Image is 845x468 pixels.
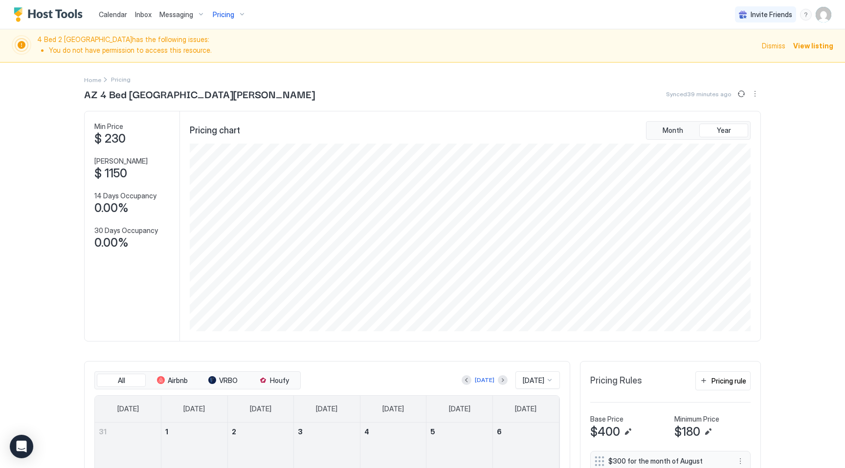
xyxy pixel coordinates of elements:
a: Host Tools Logo [14,7,87,22]
span: Pricing Rules [590,375,642,386]
div: Open Intercom Messenger [10,435,33,458]
span: Houfy [270,376,289,385]
div: tab-group [94,371,301,390]
a: September 4, 2025 [360,423,426,441]
a: Friday [439,396,480,422]
button: All [97,374,146,387]
a: August 31, 2025 [95,423,161,441]
a: September 1, 2025 [161,423,227,441]
div: menu [734,455,746,467]
span: 4 Bed 2 [GEOGRAPHIC_DATA] has the following issues: [37,35,756,56]
span: $300 for the month of August [608,457,725,466]
span: [DATE] [183,404,205,413]
a: September 3, 2025 [294,423,360,441]
span: Year [717,126,731,135]
span: [DATE] [523,376,544,385]
span: Pricing [213,10,234,19]
span: $180 [674,425,700,439]
a: Home [84,74,101,85]
a: Thursday [373,396,414,422]
div: Pricing rule [712,376,746,386]
button: Previous month [462,375,471,385]
button: More options [734,455,746,467]
span: 0.00% [94,235,129,250]
div: Breadcrumb [84,74,101,85]
span: $ 1150 [94,166,127,181]
button: Sync prices [735,88,747,100]
span: 4 [364,427,369,436]
span: VRBO [219,376,238,385]
div: Dismiss [762,41,785,51]
span: 6 [497,427,502,436]
span: 30 Days Occupancy [94,226,158,235]
button: Pricing rule [695,371,751,390]
button: Edit [702,426,714,438]
button: Airbnb [148,374,197,387]
li: You do not have permission to access this resource. [49,46,756,55]
span: Home [84,76,101,84]
span: 1 [165,427,168,436]
div: [DATE] [475,376,494,384]
span: Min Price [94,122,123,131]
button: Year [699,124,748,137]
a: September 5, 2025 [426,423,492,441]
a: Saturday [505,396,546,422]
span: 2 [232,427,236,436]
span: Base Price [590,415,623,424]
button: Edit [622,426,634,438]
span: Month [663,126,683,135]
a: Inbox [135,9,152,20]
span: All [118,376,125,385]
span: Calendar [99,10,127,19]
span: Airbnb [168,376,188,385]
span: [DATE] [449,404,470,413]
span: [DATE] [316,404,337,413]
button: Next month [498,375,508,385]
span: 5 [430,427,435,436]
a: September 6, 2025 [493,423,559,441]
span: AZ 4 Bed [GEOGRAPHIC_DATA][PERSON_NAME] [84,86,315,101]
span: Synced 39 minutes ago [666,90,732,98]
span: 31 [99,427,107,436]
div: menu [800,9,812,21]
div: tab-group [646,121,751,140]
span: [DATE] [382,404,404,413]
button: [DATE] [473,374,496,386]
span: [DATE] [515,404,536,413]
a: Wednesday [306,396,347,422]
span: [DATE] [117,404,139,413]
span: [PERSON_NAME] [94,157,148,166]
a: Monday [174,396,215,422]
div: View listing [793,41,833,51]
span: Breadcrumb [111,76,131,83]
span: Minimum Price [674,415,719,424]
div: User profile [816,7,831,22]
a: Calendar [99,9,127,20]
span: 14 Days Occupancy [94,191,156,200]
button: Month [648,124,697,137]
button: More options [749,88,761,100]
div: menu [749,88,761,100]
span: Inbox [135,10,152,19]
span: [DATE] [250,404,271,413]
span: $400 [590,425,620,439]
span: 0.00% [94,201,129,215]
span: Messaging [159,10,193,19]
button: Houfy [249,374,298,387]
span: $ 230 [94,131,126,146]
button: VRBO [199,374,247,387]
span: Pricing chart [190,125,240,136]
a: Sunday [108,396,149,422]
span: 3 [298,427,303,436]
a: Tuesday [240,396,281,422]
span: Invite Friends [751,10,792,19]
a: September 2, 2025 [228,423,294,441]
